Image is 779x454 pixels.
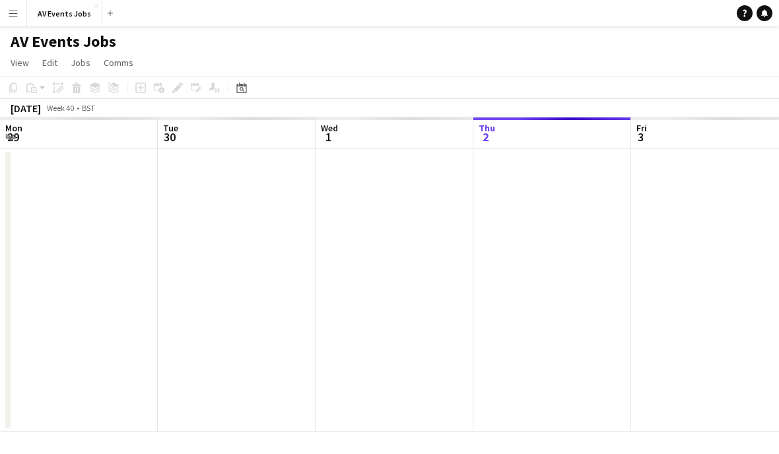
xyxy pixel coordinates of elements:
span: Week 40 [44,103,77,113]
a: Edit [37,54,63,71]
span: 2 [477,129,495,145]
span: 1 [319,129,338,145]
span: View [11,57,29,69]
button: AV Events Jobs [27,1,102,26]
a: View [5,54,34,71]
span: Mon [5,122,22,134]
h1: AV Events Jobs [11,32,116,51]
span: Fri [636,122,647,134]
span: Wed [321,122,338,134]
div: BST [82,103,95,113]
div: [DATE] [11,102,41,115]
span: 3 [634,129,647,145]
a: Jobs [65,54,96,71]
span: Jobs [71,57,90,69]
span: Thu [479,122,495,134]
span: Edit [42,57,57,69]
a: Comms [98,54,139,71]
span: 30 [161,129,178,145]
span: 29 [3,129,22,145]
span: Tue [163,122,178,134]
span: Comms [104,57,133,69]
